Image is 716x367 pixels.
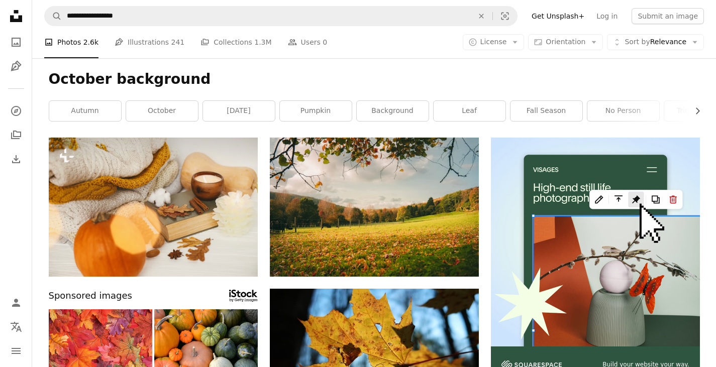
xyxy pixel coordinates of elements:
[49,70,700,88] h1: October background
[171,37,185,48] span: 241
[203,101,275,121] a: [DATE]
[49,289,132,303] span: Sponsored images
[491,138,700,346] img: file-1723602894256-972c108553a7image
[6,32,26,52] a: Photos
[280,101,352,121] a: pumpkin
[528,34,603,50] button: Orientation
[126,101,198,121] a: october
[493,7,517,26] button: Visual search
[270,202,479,211] a: A grassy field with trees in the background
[288,26,328,58] a: Users 0
[607,34,704,50] button: Sort byRelevance
[625,38,650,46] span: Sort by
[434,101,505,121] a: leaf
[6,125,26,145] a: Collections
[480,38,507,46] span: License
[632,8,704,24] button: Submit an image
[688,101,700,121] button: scroll list to the right
[6,341,26,361] button: Menu
[625,37,686,47] span: Relevance
[115,26,184,58] a: Illustrations 241
[526,8,590,24] a: Get Unsplash+
[510,101,582,121] a: fall season
[270,138,479,277] img: A grassy field with trees in the background
[357,101,429,121] a: background
[590,8,624,24] a: Log in
[6,101,26,121] a: Explore
[49,202,258,211] a: Hello autumn, cozy slow living. Pumpkin, cozy sweaters, autumn leaves, burning candle and vintage...
[254,37,271,48] span: 1.3M
[44,6,518,26] form: Find visuals sitewide
[6,293,26,313] a: Log in / Sign up
[323,37,327,48] span: 0
[470,7,492,26] button: Clear
[270,353,479,362] a: A close up of a leaf on a tree
[6,317,26,337] button: Language
[546,38,585,46] span: Orientation
[200,26,271,58] a: Collections 1.3M
[49,101,121,121] a: autumn
[587,101,659,121] a: no person
[463,34,525,50] button: License
[6,149,26,169] a: Download History
[49,138,258,277] img: Hello autumn, cozy slow living. Pumpkin, cozy sweaters, autumn leaves, burning candle and vintage...
[6,56,26,76] a: Illustrations
[45,7,62,26] button: Search Unsplash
